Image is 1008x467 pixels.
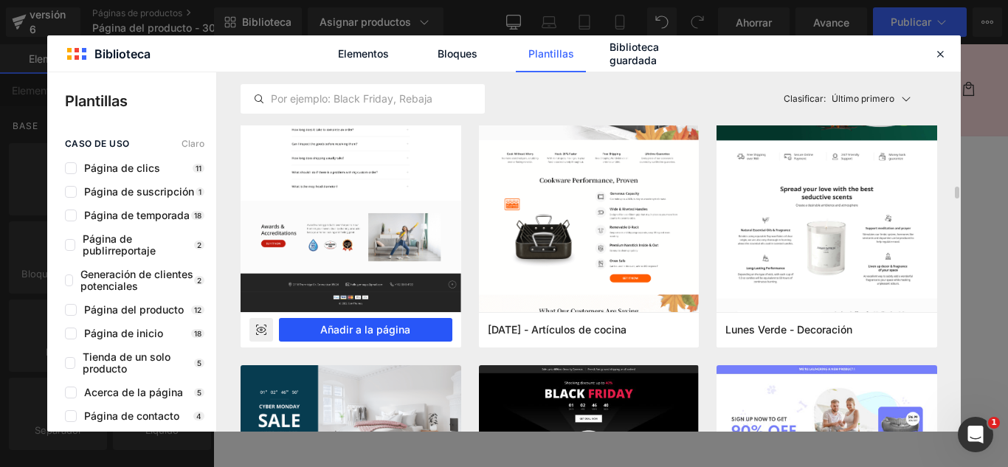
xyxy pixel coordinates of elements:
[197,359,201,367] font: 5
[528,47,574,60] font: Plantillas
[370,6,517,94] img: Exclusiva Perú
[784,93,826,104] font: Clasificar:
[84,42,136,57] font: Catálogo
[65,92,128,110] font: Plantillas
[144,34,215,65] a: Contacto
[153,42,207,57] font: Contacto
[607,180,665,197] font: S/. 165.00
[194,305,201,314] font: 12
[610,41,659,66] font: Biblioteca guardada
[991,418,997,427] font: 1
[37,42,66,57] font: Inicio
[488,323,626,336] span: Día de Acción de Gracias - Artículos de cocina
[83,350,170,375] font: Tienda de un solo producto
[84,327,163,339] font: Página de inicio
[197,388,201,397] font: 5
[320,323,410,336] font: Añadir a la página
[196,164,201,173] font: 11
[643,153,688,174] font: CUBO
[672,180,724,197] font: S/. 99.00
[84,303,184,316] font: Página del producto
[241,90,484,108] input: Por ejemplo: Black Friday, Rebajas,...
[84,386,183,398] font: Acerca de la página
[725,323,852,336] span: Lunes Verde - Decoración
[196,412,201,421] font: 4
[28,34,75,65] a: Inicio
[197,276,201,285] font: 2
[182,138,204,149] font: Claro
[832,93,894,104] font: Último primero
[197,241,201,249] font: 2
[84,409,179,422] font: Página de contacto
[84,185,194,198] font: Página de suscripción
[199,187,201,196] font: 1
[75,34,145,65] a: Catálogo
[80,268,193,292] font: Generación de clientes potenciales
[473,248,615,265] font: Título predeterminado
[194,329,201,338] font: 18
[643,155,688,173] a: CUBO
[249,318,273,342] div: Avance
[584,338,748,374] button: Añadir a la cesta
[488,323,626,336] font: [DATE] - Artículos de cocina
[958,417,993,452] iframe: Chat en vivo de Intercom
[458,221,494,238] font: Título
[65,138,129,149] font: caso de uso
[84,209,190,221] font: Página de temporada
[606,347,726,364] font: Añadir a la cesta
[438,47,477,60] font: Bloques
[778,84,938,114] button: Clasificar:Último primero
[338,47,389,60] font: Elementos
[102,148,352,398] img: CUBO
[83,232,156,257] font: Página de publirreportaje
[725,323,852,336] font: Lunes Verde - Decoración
[767,34,800,66] summary: Búsqueda
[638,282,694,299] font: Cantidad
[194,211,201,220] font: 18
[279,318,452,342] button: Añadir a la página
[84,162,160,174] font: Página de clics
